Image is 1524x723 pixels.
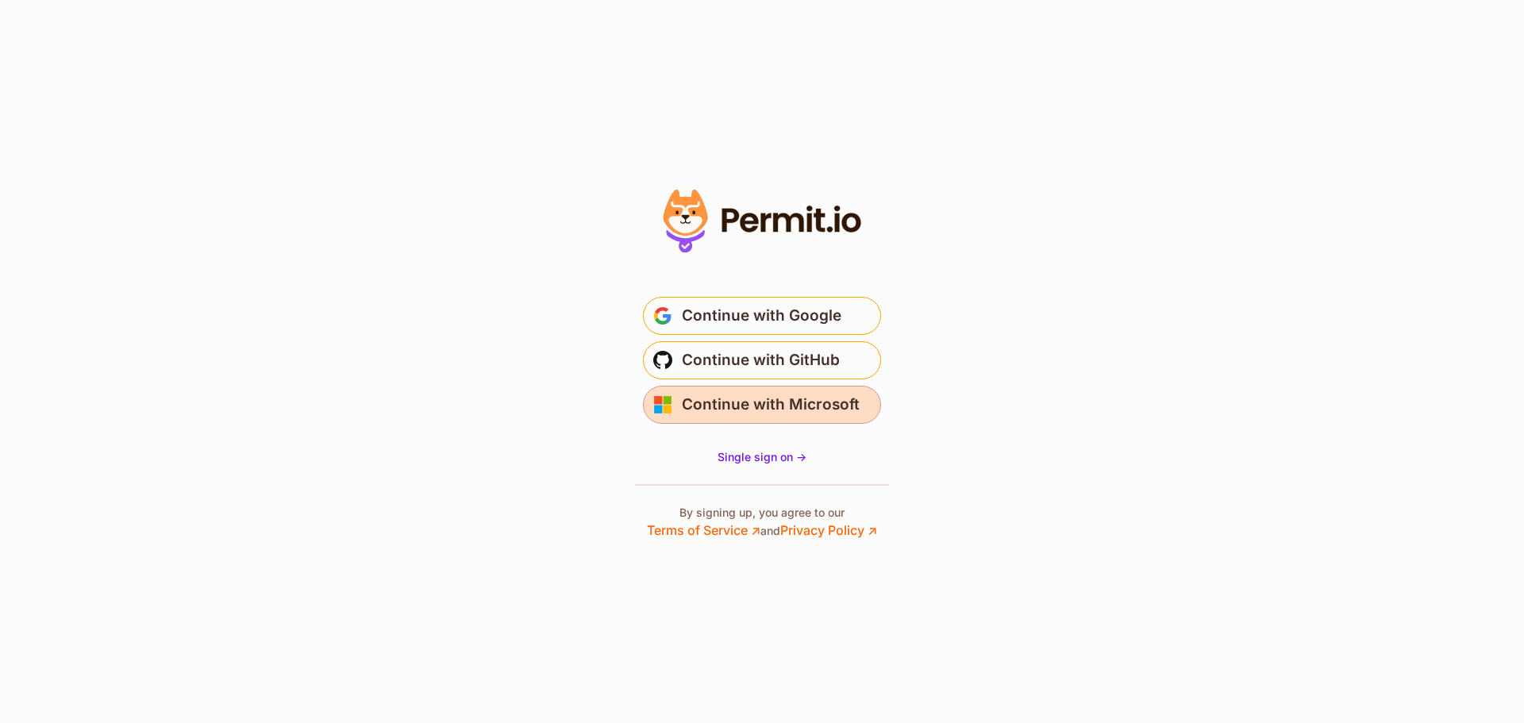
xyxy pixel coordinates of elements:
[643,386,881,424] button: Continue with Microsoft
[647,505,877,540] p: By signing up, you agree to our and
[643,341,881,379] button: Continue with GitHub
[682,348,840,373] span: Continue with GitHub
[647,522,760,538] a: Terms of Service ↗
[718,449,806,465] a: Single sign on ->
[682,392,860,417] span: Continue with Microsoft
[682,303,841,329] span: Continue with Google
[643,297,881,335] button: Continue with Google
[780,522,877,538] a: Privacy Policy ↗
[718,450,806,463] span: Single sign on ->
